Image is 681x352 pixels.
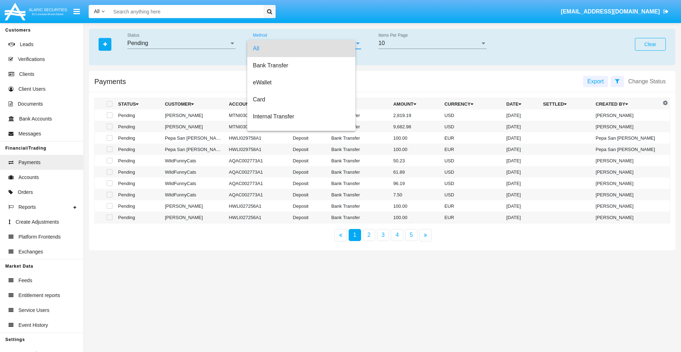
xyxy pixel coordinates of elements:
span: eWallet [253,74,350,91]
span: Bank Transfer [253,57,350,74]
span: Card [253,91,350,108]
span: All [253,40,350,57]
span: Adjustment [253,125,350,142]
span: Internal Transfer [253,108,350,125]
